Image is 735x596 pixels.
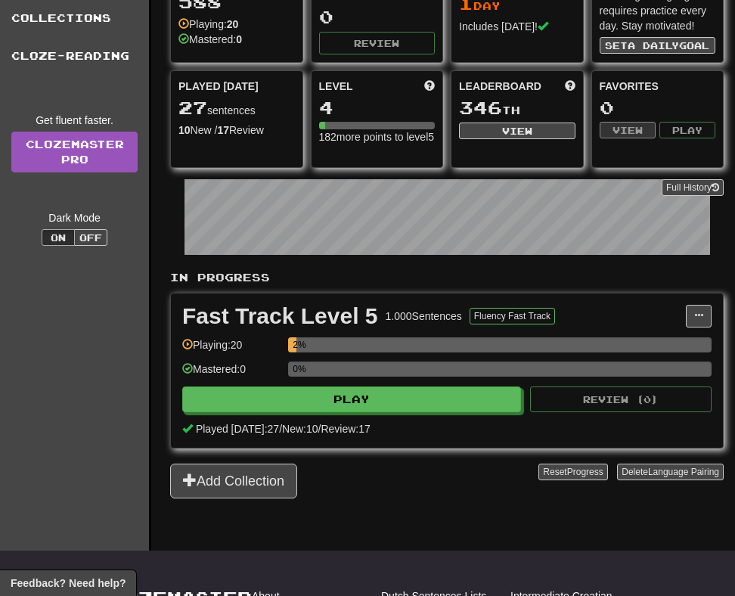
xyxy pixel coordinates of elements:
[182,305,378,327] div: Fast Track Level 5
[459,79,541,94] span: Leaderboard
[178,123,295,138] div: New / Review
[196,423,279,435] span: Played [DATE]: 27
[617,464,724,480] button: DeleteLanguage Pairing
[600,122,656,138] button: View
[11,576,126,591] span: Open feedback widget
[459,98,575,118] div: th
[182,362,281,386] div: Mastered: 0
[321,423,370,435] span: Review: 17
[11,132,138,172] a: ClozemasterPro
[530,386,712,412] button: Review (0)
[424,79,435,94] span: Score more points to level up
[182,386,521,412] button: Play
[659,122,715,138] button: Play
[178,79,259,94] span: Played [DATE]
[178,98,295,118] div: sentences
[282,423,318,435] span: New: 10
[567,467,603,477] span: Progress
[319,8,436,26] div: 0
[648,467,719,477] span: Language Pairing
[538,464,607,480] button: ResetProgress
[182,337,281,362] div: Playing: 20
[217,124,229,136] strong: 17
[386,309,462,324] div: 1.000 Sentences
[178,17,238,32] div: Playing:
[227,18,239,30] strong: 20
[600,37,716,54] button: Seta dailygoal
[459,19,575,34] div: Includes [DATE]!
[565,79,575,94] span: This week in points, UTC
[628,40,679,51] span: a daily
[178,97,207,118] span: 27
[318,423,321,435] span: /
[279,423,282,435] span: /
[170,270,724,285] p: In Progress
[459,97,502,118] span: 346
[236,33,242,45] strong: 0
[470,308,555,324] button: Fluency Fast Track
[293,337,296,352] div: 2%
[178,32,242,47] div: Mastered:
[11,210,138,225] div: Dark Mode
[319,32,436,54] button: Review
[662,179,724,196] button: Full History
[600,79,716,94] div: Favorites
[42,229,75,246] button: On
[178,124,191,136] strong: 10
[319,98,436,117] div: 4
[319,129,436,144] div: 182 more points to level 5
[11,113,138,128] div: Get fluent faster.
[600,98,716,117] div: 0
[170,464,297,498] button: Add Collection
[319,79,353,94] span: Level
[74,229,107,246] button: Off
[459,123,575,139] button: View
